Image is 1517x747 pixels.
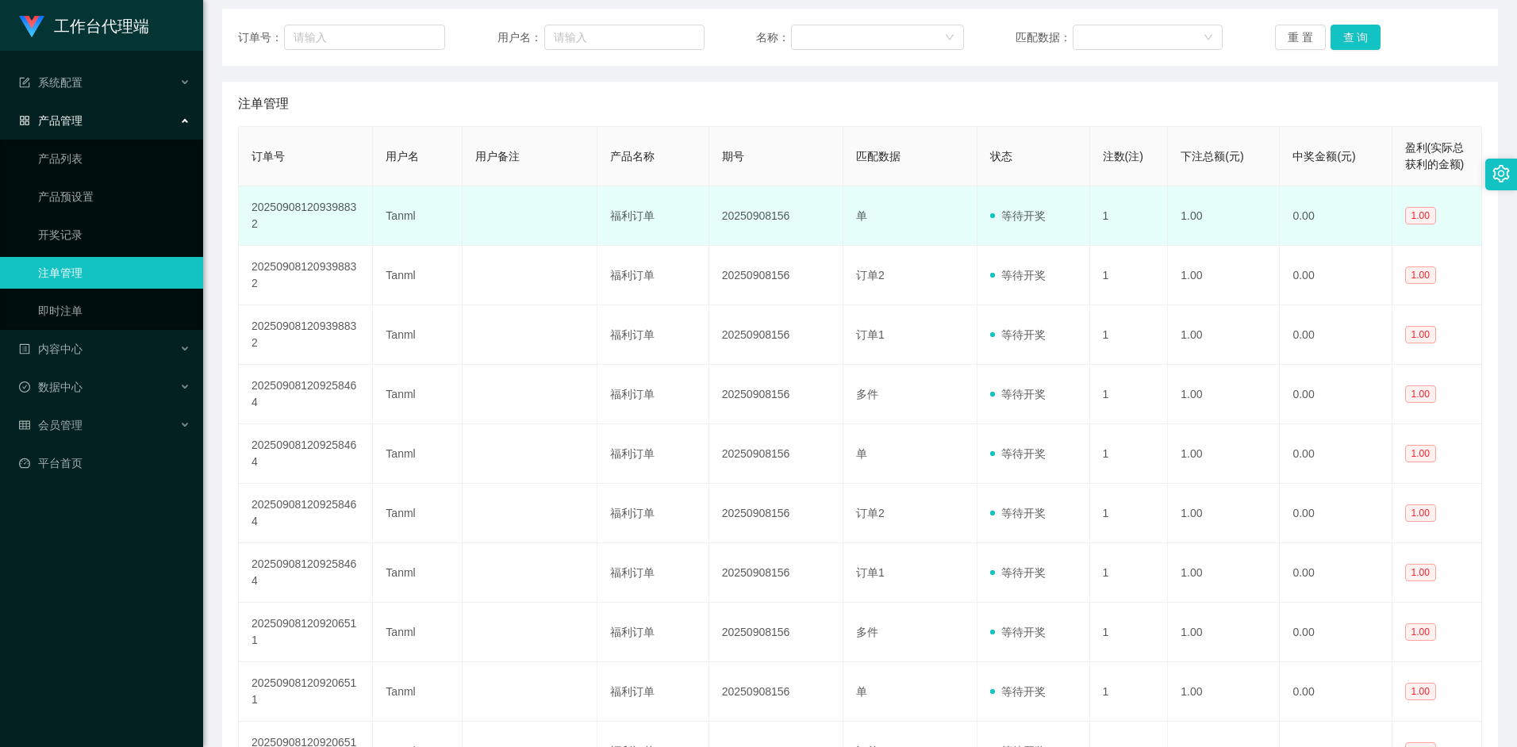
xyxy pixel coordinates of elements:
[1331,25,1381,50] button: 查 询
[597,186,709,246] td: 福利订单
[709,543,843,603] td: 20250908156
[1405,266,1436,284] span: 1.00
[386,150,419,163] span: 用户名
[597,662,709,722] td: 福利订单
[709,603,843,662] td: 20250908156
[1168,186,1280,246] td: 1.00
[1090,246,1169,305] td: 1
[597,365,709,424] td: 福利订单
[19,19,149,32] a: 工作台代理端
[239,246,373,305] td: 202509081209398832
[19,76,83,89] span: 系统配置
[475,150,520,163] span: 用户备注
[709,424,843,484] td: 20250908156
[54,1,149,52] h1: 工作台代理端
[1168,603,1280,662] td: 1.00
[239,543,373,603] td: 202509081209258464
[239,424,373,484] td: 202509081209258464
[709,365,843,424] td: 20250908156
[19,115,30,126] i: 图标: appstore-o
[1280,186,1392,246] td: 0.00
[709,662,843,722] td: 20250908156
[597,246,709,305] td: 福利订单
[19,381,83,393] span: 数据中心
[1090,305,1169,365] td: 1
[238,94,289,113] span: 注单管理
[1168,305,1280,365] td: 1.00
[1103,150,1143,163] span: 注数(注)
[856,566,885,579] span: 订单1
[990,388,1046,400] span: 等待开奖
[945,33,954,44] i: 图标: down
[38,295,190,327] a: 即时注单
[1168,662,1280,722] td: 1.00
[1280,484,1392,543] td: 0.00
[1405,326,1436,343] span: 1.00
[1280,603,1392,662] td: 0.00
[373,305,463,365] td: Tanml
[1280,424,1392,484] td: 0.00
[1275,25,1326,50] button: 重 置
[1280,305,1392,365] td: 0.00
[990,447,1046,460] span: 等待开奖
[709,186,843,246] td: 20250908156
[19,419,83,431] span: 会员管理
[1090,543,1169,603] td: 1
[19,16,44,38] img: logo.9652507e.png
[1405,445,1436,462] span: 1.00
[19,419,30,431] i: 图标: table
[1181,150,1243,163] span: 下注总额(元)
[856,626,878,638] span: 多件
[1204,33,1213,44] i: 图标: down
[238,29,284,46] span: 订单号：
[1016,29,1073,46] span: 匹配数据：
[597,305,709,365] td: 福利订单
[1280,543,1392,603] td: 0.00
[1405,141,1465,170] span: 盈利(实际总获利的金额)
[38,219,190,251] a: 开奖记录
[1405,207,1436,224] span: 1.00
[856,685,867,698] span: 单
[990,566,1046,579] span: 等待开奖
[1168,424,1280,484] td: 1.00
[373,603,463,662] td: Tanml
[38,181,190,213] a: 产品预设置
[1405,623,1436,641] span: 1.00
[1405,385,1436,403] span: 1.00
[1090,662,1169,722] td: 1
[19,343,83,355] span: 内容中心
[373,186,463,246] td: Tanml
[373,484,463,543] td: Tanml
[1492,165,1510,182] i: 图标: setting
[1090,603,1169,662] td: 1
[597,603,709,662] td: 福利订单
[239,305,373,365] td: 202509081209398832
[19,447,190,479] a: 图标: dashboard平台首页
[1168,365,1280,424] td: 1.00
[709,246,843,305] td: 20250908156
[990,209,1046,222] span: 等待开奖
[709,484,843,543] td: 20250908156
[1405,564,1436,581] span: 1.00
[1090,424,1169,484] td: 1
[373,246,463,305] td: Tanml
[1280,662,1392,722] td: 0.00
[756,29,791,46] span: 名称：
[544,25,705,50] input: 请输入
[856,209,867,222] span: 单
[1280,246,1392,305] td: 0.00
[1090,186,1169,246] td: 1
[373,365,463,424] td: Tanml
[252,150,285,163] span: 订单号
[284,25,445,50] input: 请输入
[856,328,885,341] span: 订单1
[610,150,655,163] span: 产品名称
[19,77,30,88] i: 图标: form
[239,186,373,246] td: 202509081209398832
[19,381,30,393] i: 图标: check-circle-o
[239,603,373,662] td: 202509081209206511
[856,269,885,282] span: 订单2
[990,269,1046,282] span: 等待开奖
[709,305,843,365] td: 20250908156
[1405,683,1436,700] span: 1.00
